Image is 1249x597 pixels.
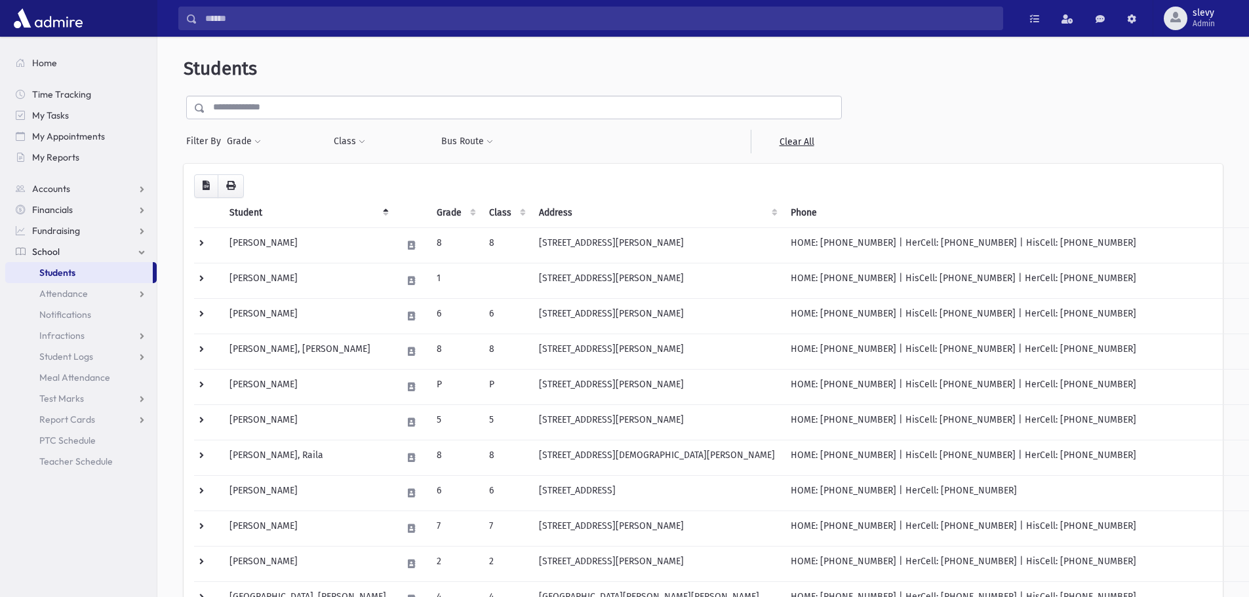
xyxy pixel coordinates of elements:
[10,5,86,31] img: AdmirePro
[531,198,783,228] th: Address: activate to sort column ascending
[531,546,783,581] td: [STREET_ADDRESS][PERSON_NAME]
[531,404,783,440] td: [STREET_ADDRESS][PERSON_NAME]
[39,414,95,425] span: Report Cards
[429,263,481,298] td: 1
[32,57,57,69] span: Home
[481,404,531,440] td: 5
[5,409,157,430] a: Report Cards
[5,220,157,241] a: Fundraising
[531,263,783,298] td: [STREET_ADDRESS][PERSON_NAME]
[481,298,531,334] td: 6
[5,346,157,367] a: Student Logs
[429,369,481,404] td: P
[5,451,157,472] a: Teacher Schedule
[39,351,93,362] span: Student Logs
[39,330,85,341] span: Infractions
[5,283,157,304] a: Attendance
[429,334,481,369] td: 8
[39,267,75,279] span: Students
[5,126,157,147] a: My Appointments
[222,369,394,404] td: [PERSON_NAME]
[39,309,91,320] span: Notifications
[481,227,531,263] td: 8
[5,178,157,199] a: Accounts
[32,109,69,121] span: My Tasks
[481,334,531,369] td: 8
[531,334,783,369] td: [STREET_ADDRESS][PERSON_NAME]
[222,198,394,228] th: Student: activate to sort column descending
[32,151,79,163] span: My Reports
[481,546,531,581] td: 2
[1193,8,1215,18] span: slevy
[5,304,157,325] a: Notifications
[5,105,157,126] a: My Tasks
[481,510,531,546] td: 7
[39,455,113,467] span: Teacher Schedule
[1193,18,1215,29] span: Admin
[5,52,157,73] a: Home
[39,288,88,299] span: Attendance
[222,263,394,298] td: [PERSON_NAME]
[32,130,105,142] span: My Appointments
[197,7,1002,30] input: Search
[222,546,394,581] td: [PERSON_NAME]
[429,510,481,546] td: 7
[5,367,157,388] a: Meal Attendance
[531,475,783,510] td: [STREET_ADDRESS]
[222,404,394,440] td: [PERSON_NAME]
[5,430,157,451] a: PTC Schedule
[481,369,531,404] td: P
[429,475,481,510] td: 6
[226,130,262,153] button: Grade
[186,134,226,148] span: Filter By
[184,58,257,79] span: Students
[531,440,783,475] td: [STREET_ADDRESS][DEMOGRAPHIC_DATA][PERSON_NAME]
[222,298,394,334] td: [PERSON_NAME]
[32,183,70,195] span: Accounts
[32,225,80,237] span: Fundraising
[751,130,842,153] a: Clear All
[441,130,494,153] button: Bus Route
[333,130,366,153] button: Class
[32,88,91,100] span: Time Tracking
[5,388,157,409] a: Test Marks
[429,440,481,475] td: 8
[39,372,110,383] span: Meal Attendance
[222,475,394,510] td: [PERSON_NAME]
[531,227,783,263] td: [STREET_ADDRESS][PERSON_NAME]
[531,510,783,546] td: [STREET_ADDRESS][PERSON_NAME]
[218,174,244,198] button: Print
[5,84,157,105] a: Time Tracking
[481,475,531,510] td: 6
[222,440,394,475] td: [PERSON_NAME], Raila
[481,440,531,475] td: 8
[429,546,481,581] td: 2
[39,434,96,446] span: PTC Schedule
[481,198,531,228] th: Class: activate to sort column ascending
[429,198,481,228] th: Grade: activate to sort column ascending
[222,334,394,369] td: [PERSON_NAME], [PERSON_NAME]
[429,227,481,263] td: 8
[5,199,157,220] a: Financials
[32,246,60,258] span: School
[5,262,153,283] a: Students
[5,325,157,346] a: Infractions
[429,404,481,440] td: 5
[531,298,783,334] td: [STREET_ADDRESS][PERSON_NAME]
[5,147,157,168] a: My Reports
[531,369,783,404] td: [STREET_ADDRESS][PERSON_NAME]
[429,298,481,334] td: 6
[222,227,394,263] td: [PERSON_NAME]
[32,204,73,216] span: Financials
[222,510,394,546] td: [PERSON_NAME]
[194,174,218,198] button: CSV
[5,241,157,262] a: School
[39,393,84,404] span: Test Marks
